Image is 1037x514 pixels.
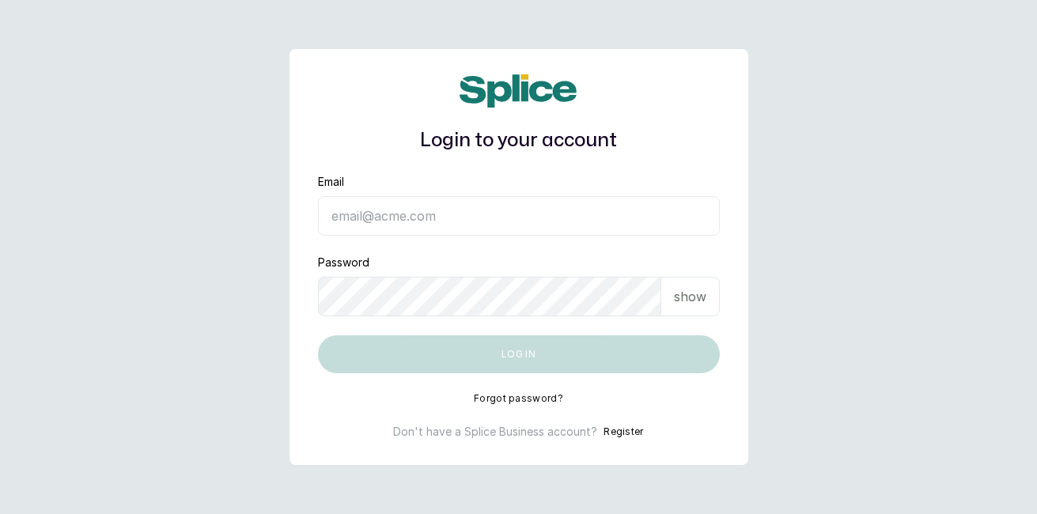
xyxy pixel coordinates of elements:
[393,424,597,440] p: Don't have a Splice Business account?
[604,424,643,440] button: Register
[318,127,720,155] h1: Login to your account
[318,255,369,270] label: Password
[318,196,720,236] input: email@acme.com
[318,174,344,190] label: Email
[318,335,720,373] button: Log in
[474,392,563,405] button: Forgot password?
[674,287,706,306] p: show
